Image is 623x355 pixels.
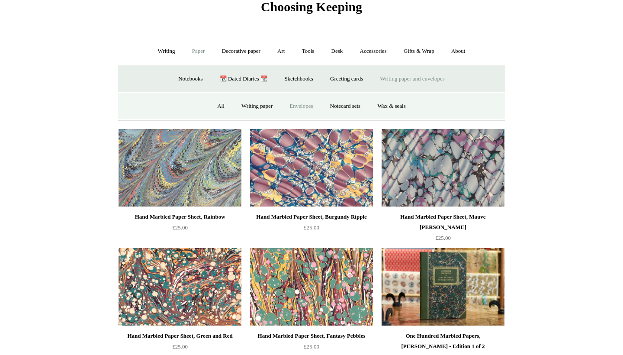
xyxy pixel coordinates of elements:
a: Tools [294,40,322,63]
span: £25.00 [304,343,319,350]
a: About [443,40,473,63]
a: Accessories [352,40,395,63]
a: Hand Marbled Paper Sheet, Mauve Jewel Ripple Hand Marbled Paper Sheet, Mauve Jewel Ripple [382,129,504,207]
a: All [209,95,232,118]
a: Writing paper [234,95,280,118]
img: Hand Marbled Paper Sheet, Mauve Jewel Ripple [382,129,504,207]
a: Notebooks [170,68,210,90]
img: Hand Marbled Paper Sheet, Green and Red [119,248,241,326]
a: Hand Marbled Paper Sheet, Burgundy Ripple Hand Marbled Paper Sheet, Burgundy Ripple [250,129,373,207]
a: Hand Marbled Paper Sheet, Mauve [PERSON_NAME] £25.00 [382,212,504,247]
a: Paper [184,40,213,63]
span: £25.00 [435,235,451,241]
a: Decorative paper [214,40,268,63]
span: £25.00 [304,224,319,231]
div: Hand Marbled Paper Sheet, Burgundy Ripple [252,212,371,222]
a: Hand Marbled Paper Sheet, Fantasy Pebbles Hand Marbled Paper Sheet, Fantasy Pebbles [250,248,373,326]
div: Hand Marbled Paper Sheet, Mauve [PERSON_NAME] [384,212,502,232]
a: Hand Marbled Paper Sheet, Burgundy Ripple £25.00 [250,212,373,247]
a: Art [270,40,292,63]
a: Notecard sets [322,95,368,118]
a: Writing [150,40,183,63]
div: Hand Marbled Paper Sheet, Green and Red [121,331,239,341]
a: Envelopes [282,95,321,118]
a: One Hundred Marbled Papers, John Jeffery - Edition 1 of 2 One Hundred Marbled Papers, John Jeffer... [382,248,504,326]
a: Sketchbooks [276,68,321,90]
div: Hand Marbled Paper Sheet, Fantasy Pebbles [252,331,371,341]
img: Hand Marbled Paper Sheet, Burgundy Ripple [250,129,373,207]
img: Hand Marbled Paper Sheet, Rainbow [119,129,241,207]
a: Choosing Keeping [261,6,362,13]
a: Wax & seals [369,95,413,118]
span: £25.00 [172,224,188,231]
a: Hand Marbled Paper Sheet, Rainbow £25.00 [119,212,241,247]
img: One Hundred Marbled Papers, John Jeffery - Edition 1 of 2 [382,248,504,326]
div: Hand Marbled Paper Sheet, Rainbow [121,212,239,222]
a: Greeting cards [322,68,371,90]
a: Hand Marbled Paper Sheet, Rainbow Hand Marbled Paper Sheet, Rainbow [119,129,241,207]
span: £25.00 [172,343,188,350]
div: One Hundred Marbled Papers, [PERSON_NAME] - Edition 1 of 2 [384,331,502,352]
img: Hand Marbled Paper Sheet, Fantasy Pebbles [250,248,373,326]
a: Gifts & Wrap [396,40,442,63]
a: Desk [324,40,351,63]
a: 📆 Dated Diaries 📆 [212,68,275,90]
a: Hand Marbled Paper Sheet, Green and Red Hand Marbled Paper Sheet, Green and Red [119,248,241,326]
a: Writing paper and envelopes [373,68,453,90]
